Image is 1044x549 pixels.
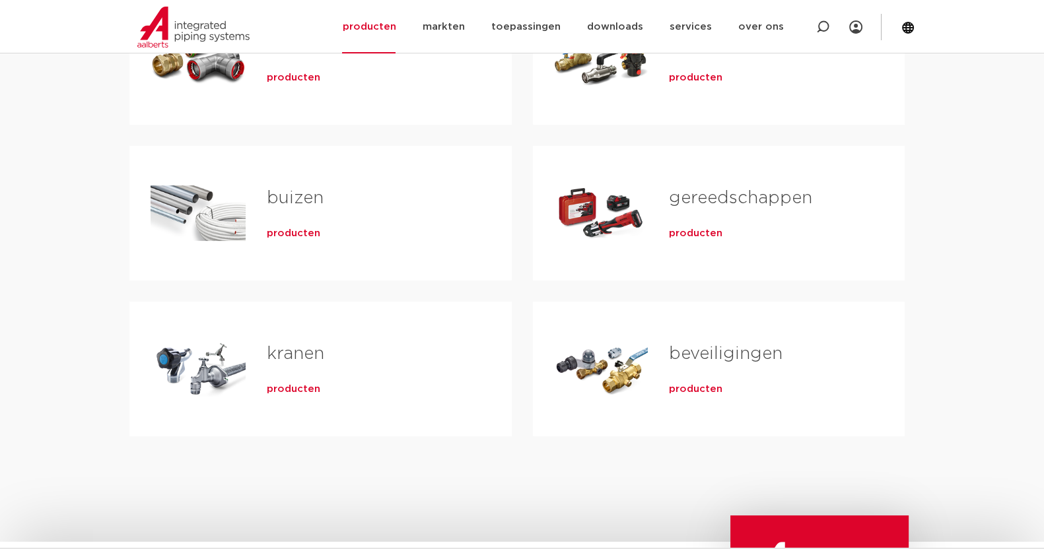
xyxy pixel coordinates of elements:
a: producten [669,71,722,84]
a: producten [669,227,722,240]
a: gereedschappen [669,189,812,207]
a: buizen [267,189,324,207]
a: producten [267,71,320,84]
a: producten [669,383,722,396]
a: producten [267,227,320,240]
a: kranen [267,345,324,362]
a: producten [267,383,320,396]
a: beveiligingen [669,345,783,362]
